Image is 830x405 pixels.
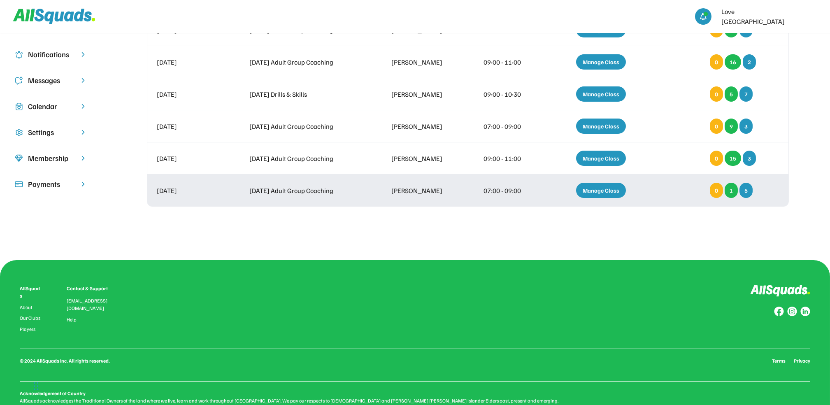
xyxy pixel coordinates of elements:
a: Privacy [794,357,810,365]
img: chevron-right.svg [79,102,87,110]
div: AllSquads [20,285,42,300]
div: [DATE] [157,57,219,67]
img: Icon%20%2815%29.svg [15,180,23,189]
div: [DATE] [157,121,219,131]
div: 0 [710,183,723,198]
a: Our Clubs [20,315,42,321]
div: AllSquads acknowledges the Traditional Owners of the land where we live, learn and work throughou... [20,397,810,405]
div: Manage Class [576,54,626,70]
img: Icon%20copy%207.svg [15,102,23,111]
a: Terms [772,357,786,365]
div: 3 [743,151,756,166]
div: Love [GEOGRAPHIC_DATA] [721,7,795,26]
div: 15 [725,151,741,166]
div: Notifications [28,49,74,60]
div: 09:00 - 11:00 [484,57,533,67]
div: Manage Class [576,183,626,198]
div: 3 [739,119,753,134]
a: Help [67,317,77,323]
img: bell-03%20%281%29.svg [699,12,707,21]
div: Contact & Support [67,285,118,292]
div: 0 [710,54,723,70]
div: [DATE] Drills & Skills [249,89,361,99]
img: chevron-right.svg [79,77,87,84]
img: Group%20copy%206.svg [800,307,810,317]
img: chevron-right.svg [79,180,87,188]
img: Icon%20copy%204.svg [15,51,23,59]
div: 5 [739,183,753,198]
div: 07:00 - 09:00 [484,186,533,196]
img: Icon%20copy%2016.svg [15,128,23,137]
a: Players [20,326,42,332]
div: [PERSON_NAME] [391,121,453,131]
div: [PERSON_NAME] [391,154,453,163]
div: 5 [725,86,738,102]
img: Logo%20inverted.svg [750,285,810,297]
a: About [20,305,42,310]
div: [DATE] Adult Group Coaching [249,121,361,131]
img: Icon%20copy%208.svg [15,154,23,163]
div: 09:00 - 11:00 [484,154,533,163]
img: chevron-right.svg [79,128,87,136]
div: 07:00 - 09:00 [484,121,533,131]
div: Acknowledgement of Country [20,390,86,397]
div: [DATE] Adult Group Coaching [249,154,361,163]
div: 2 [743,54,756,70]
div: 0 [710,86,723,102]
div: Messages [28,75,74,86]
div: [EMAIL_ADDRESS][DOMAIN_NAME] [67,297,118,312]
div: 0 [710,151,723,166]
div: Manage Class [576,86,626,102]
div: Manage Class [576,151,626,166]
div: [DATE] Adult Group Coaching [249,186,361,196]
div: Calendar [28,101,74,112]
img: Group%20copy%207.svg [787,307,797,317]
div: 9 [725,119,738,134]
div: [PERSON_NAME] [391,57,453,67]
div: [DATE] Adult Group Coaching [249,57,361,67]
img: LTPP_Logo_REV.jpeg [800,8,817,25]
div: © 2024 AllSquads Inc. All rights reserved. [20,357,110,365]
div: Membership [28,153,74,164]
div: Settings [28,127,74,138]
div: 1 [725,183,738,198]
div: 0 [710,119,723,134]
div: 16 [725,54,741,70]
img: Group%20copy%208.svg [774,307,784,317]
img: chevron-right.svg [79,154,87,162]
div: Manage Class [576,119,626,134]
div: 7 [739,86,753,102]
div: [DATE] [157,154,219,163]
div: 09:00 - 10:30 [484,89,533,99]
div: [PERSON_NAME] [391,89,453,99]
div: [DATE] [157,186,219,196]
img: chevron-right.svg [79,51,87,58]
div: Payments [28,179,74,190]
div: [DATE] [157,89,219,99]
img: Icon%20copy%205.svg [15,77,23,85]
div: [PERSON_NAME] [391,186,453,196]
